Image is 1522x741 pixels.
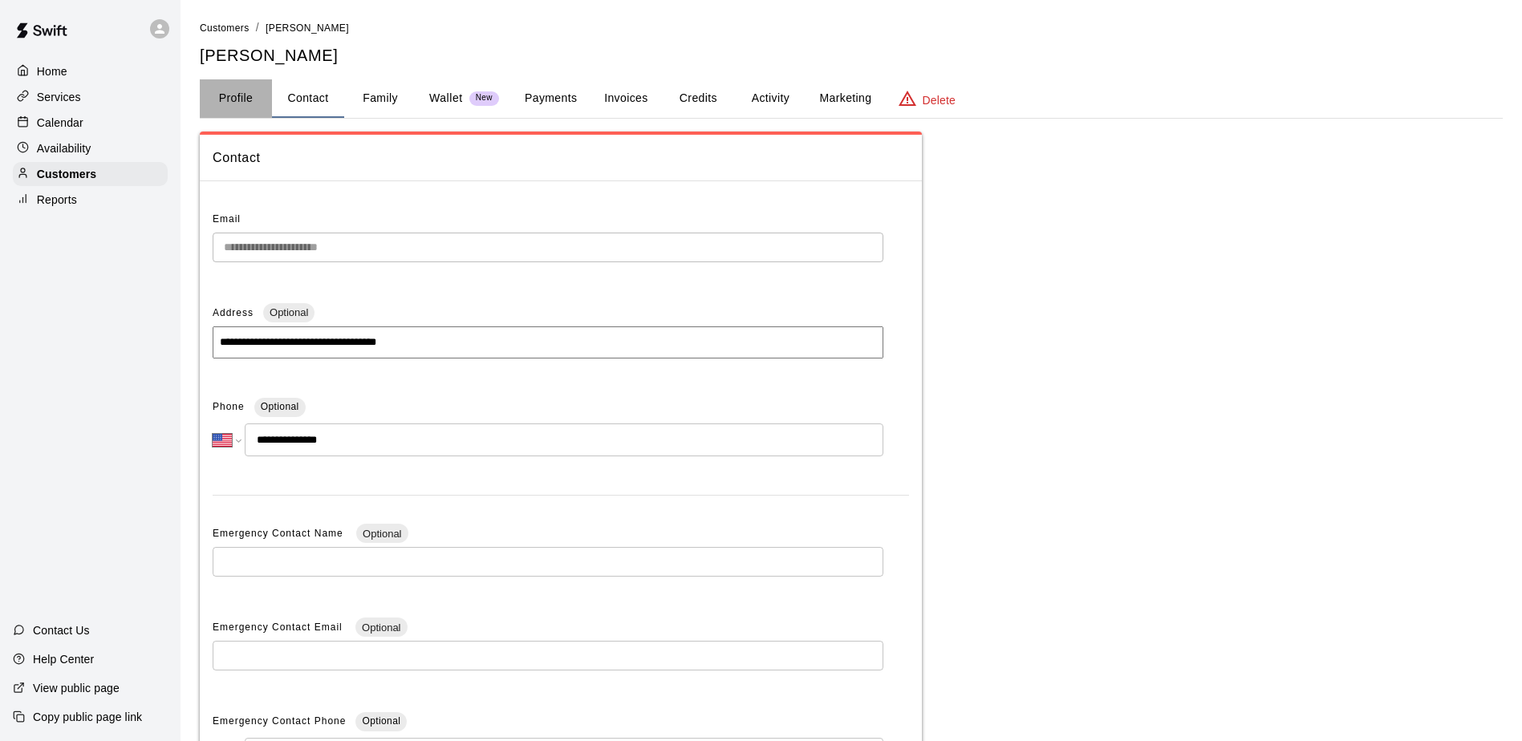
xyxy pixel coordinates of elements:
span: Email [213,213,241,225]
p: Help Center [33,651,94,667]
div: basic tabs example [200,79,1503,118]
h5: [PERSON_NAME] [200,45,1503,67]
span: Optional [263,306,315,318]
a: Services [13,85,168,109]
button: Activity [734,79,806,118]
p: View public page [33,680,120,696]
li: / [256,19,259,36]
p: Calendar [37,115,83,131]
span: Emergency Contact Email [213,622,346,633]
p: Availability [37,140,91,156]
span: Emergency Contact Phone [213,709,346,735]
button: Payments [512,79,590,118]
button: Marketing [806,79,884,118]
a: Reports [13,188,168,212]
p: Delete [923,92,956,108]
span: Optional [362,715,400,727]
a: Availability [13,136,168,160]
div: The email of an existing customer can only be changed by the customer themselves at https://book.... [213,233,883,262]
p: Customers [37,166,96,182]
button: Invoices [590,79,662,118]
a: Customers [13,162,168,186]
span: Contact [213,148,909,168]
span: Phone [213,395,245,420]
p: Wallet [429,90,463,107]
button: Contact [272,79,344,118]
span: Address [213,307,254,318]
span: Optional [355,622,407,634]
button: Family [344,79,416,118]
button: Profile [200,79,272,118]
nav: breadcrumb [200,19,1503,37]
span: Customers [200,22,250,34]
span: Optional [261,401,299,412]
span: New [469,93,499,103]
button: Credits [662,79,734,118]
a: Calendar [13,111,168,135]
p: Reports [37,192,77,208]
a: Customers [200,21,250,34]
span: Optional [356,528,408,540]
p: Services [37,89,81,105]
p: Contact Us [33,622,90,638]
p: Home [37,63,67,79]
span: Emergency Contact Name [213,528,347,539]
a: Home [13,59,168,83]
span: [PERSON_NAME] [266,22,349,34]
p: Copy public page link [33,709,142,725]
